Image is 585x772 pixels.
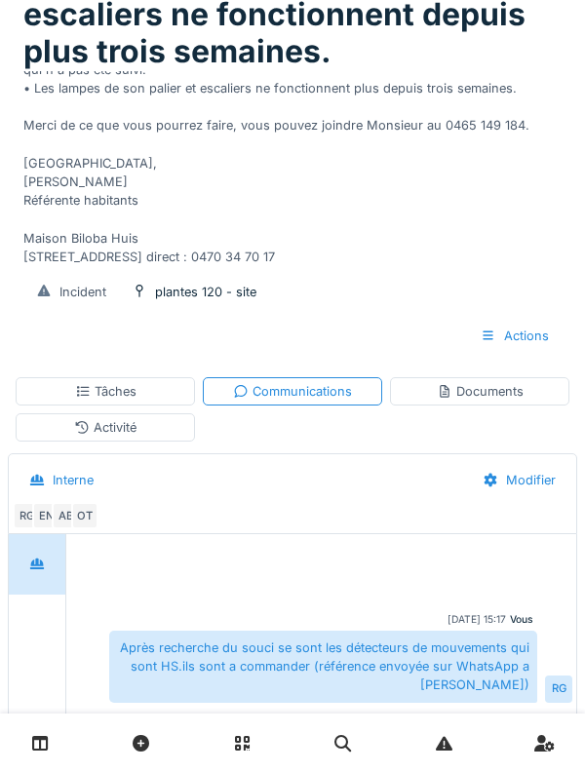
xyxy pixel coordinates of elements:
[71,502,98,529] div: OT
[23,71,562,266] div: Bonjour, Je vous écris de la part de Mr [PERSON_NAME], locataire de l'appartement [STREET_ADDRESS...
[52,502,79,529] div: AB
[32,502,59,529] div: EN
[545,675,572,703] div: RG
[109,631,537,703] div: Après recherche du souci se sont les détecteurs de mouvements qui sont HS.ils sont a commander (r...
[233,382,352,401] div: Communications
[155,283,256,301] div: plantes 120 - site
[464,318,565,354] div: Actions
[59,283,106,301] div: Incident
[466,462,572,498] div: Modifier
[74,418,136,437] div: Activité
[437,382,524,401] div: Documents
[53,471,94,489] div: Interne
[510,612,533,627] div: Vous
[75,382,136,401] div: Tâches
[13,502,40,529] div: RG
[448,612,506,627] div: [DATE] 15:17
